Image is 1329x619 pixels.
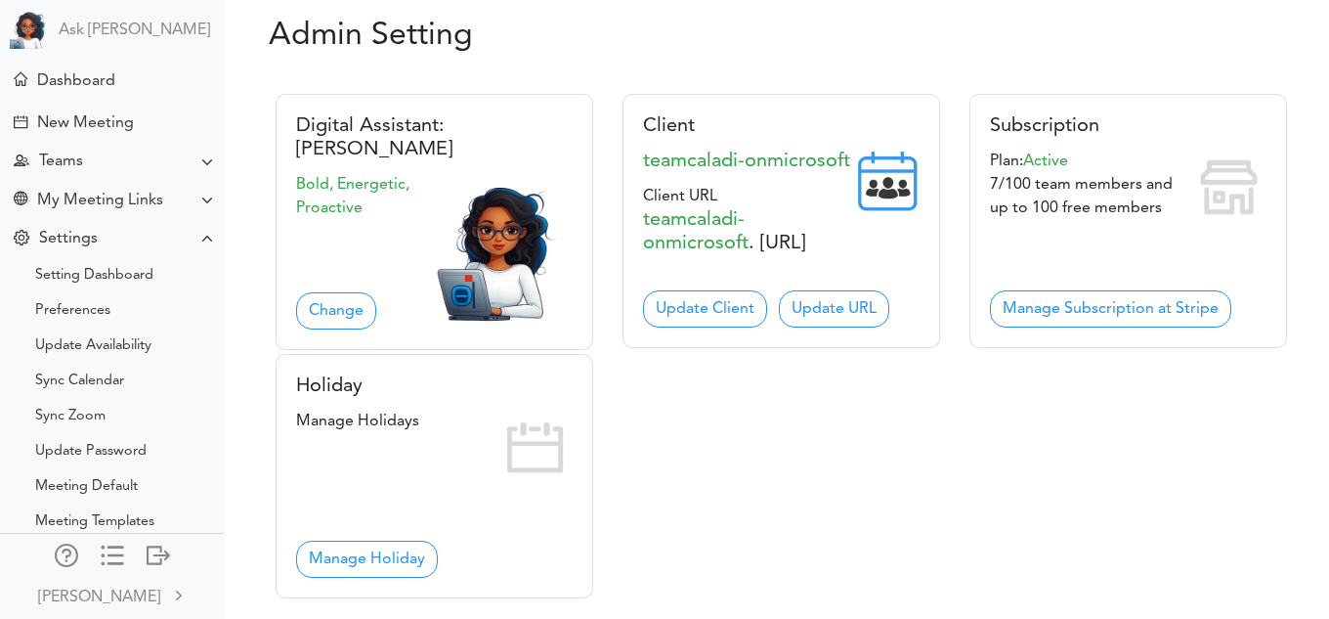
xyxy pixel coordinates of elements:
[35,306,110,316] div: Preferences
[416,173,573,330] img: Zara.png
[643,210,749,253] span: teamcaladi-onmicrosoft
[296,541,438,578] a: Manage Holiday
[55,544,78,563] div: Manage Members and Externals
[296,177,409,216] span: Bold, Energetic, Proactive
[623,95,939,347] div: Client URL
[2,573,223,617] a: [PERSON_NAME]
[101,544,124,571] a: Change side menu
[38,586,160,609] div: [PERSON_NAME]
[101,544,124,563] div: Show only icons
[35,271,153,281] div: Setting Dashboard
[35,341,151,351] div: Update Availability
[643,290,767,328] a: Update Client
[277,355,592,597] div: Manage Holidays
[14,115,27,129] div: Creating Meeting
[643,150,920,173] h5: teamcaladi-onmicrosoft
[37,114,134,133] div: New Meeting
[39,230,98,248] div: Settings
[14,72,27,86] div: Home
[39,153,83,171] div: Teams
[296,114,573,161] h5: Digital Assistant: [PERSON_NAME]
[14,230,29,248] div: Change Settings
[990,173,1266,220] p: 7/100 team members and up to 100 free members
[14,192,27,210] div: Share Meeting Link
[59,22,210,40] a: Ask [PERSON_NAME]
[643,208,920,255] h5: . [URL]
[147,544,170,563] div: Log out
[970,95,1286,347] div: Plan:
[239,18,579,55] h2: Admin Setting
[1191,150,1266,225] img: subscription.png
[35,517,154,527] div: Meeting Templates
[497,410,573,485] img: schedule.png
[1023,154,1068,169] span: Days remaining:
[37,72,115,91] div: Dashboard
[990,114,1266,138] h5: Subscription
[856,150,920,212] img: teamcalendar.png
[643,114,920,138] h5: Client
[779,290,889,328] a: Update URL
[35,482,138,492] div: Meeting Default
[990,290,1231,328] a: Manage Subscription at Stripe
[10,10,49,49] img: Powered by TEAMCAL AI
[296,375,573,398] h5: Holiday
[35,412,106,421] div: Sync Zoom
[296,292,376,330] a: Change
[37,192,163,210] div: My Meeting Links
[35,376,124,386] div: Sync Calendar
[35,447,147,457] div: Update Password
